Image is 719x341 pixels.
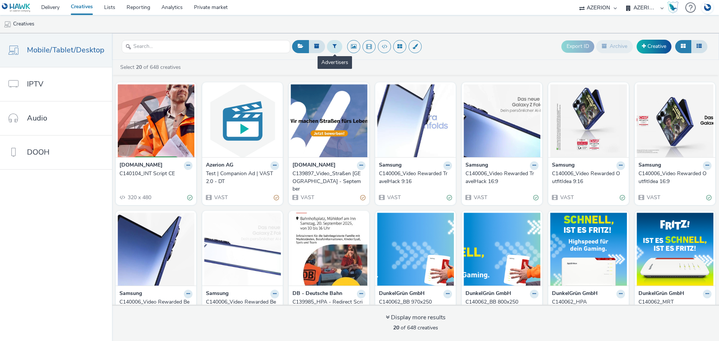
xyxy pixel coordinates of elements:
[559,194,574,201] span: VAST
[360,194,365,201] div: Partially valid
[187,194,192,201] div: Valid
[638,298,712,306] a: C140062_MRT
[379,170,449,185] div: C140006_Video Rewarded TravelHack 9:16
[300,194,314,201] span: VAST
[552,170,625,185] a: C140006_Video Rewarded OutfitIdea 9:16
[638,161,661,170] strong: Samsung
[637,84,713,157] img: C140006_Video Rewarded OutfitIdea 16:9 visual
[27,79,43,89] span: IPTV
[292,170,365,193] a: C139897_Video_Straßen [GEOGRAPHIC_DATA] - September
[550,84,627,157] img: C140006_Video Rewarded OutfitIdea 9:16 visual
[119,64,184,71] a: Select of 648 creatives
[4,21,11,28] img: mobile
[274,194,279,201] div: Partially valid
[637,40,671,53] a: Creative
[447,194,452,201] div: Valid
[638,170,709,185] div: C140006_Video Rewarded OutfitIdea 16:9
[691,40,707,53] button: Table
[292,298,362,314] div: C139985_HPA - Redirect Script TAG DCM
[379,298,449,306] div: C140062_BB 970x250
[291,213,367,286] img: C139985_HPA - Redirect Script TAG DCM visual
[637,213,713,286] img: C140062_MRT visual
[119,298,189,314] div: C140006_Video Rewarded Beauty Shop 9:16
[118,84,194,157] img: C140104_INT Script CE visual
[675,40,691,53] button: Grid
[122,40,290,53] input: Search...
[550,213,627,286] img: C140062_HPA visual
[377,213,454,286] img: C140062_BB 970x250 visual
[118,213,194,286] img: C140006_Video Rewarded Beauty Shop 9:16 visual
[206,170,276,185] div: Test | Companion Ad | VAST 2.0 - DT
[119,170,189,177] div: C140104_INT Script CE
[620,194,625,201] div: Valid
[638,290,684,298] strong: DunkelGrün GmbH
[204,84,281,157] img: Test | Companion Ad | VAST 2.0 - DT visual
[27,113,47,124] span: Audio
[119,161,163,170] strong: [DOMAIN_NAME]
[552,170,622,185] div: C140006_Video Rewarded OutfitIdea 9:16
[552,290,598,298] strong: DunkelGrün GmbH
[377,84,454,157] img: C140006_Video Rewarded TravelHack 9:16 visual
[292,161,336,170] strong: [DOMAIN_NAME]
[596,40,633,53] button: Archive
[206,298,276,314] div: C140006_Video Rewarded Beauty Shop 16:9
[465,290,511,298] strong: DunkelGrün GmbH
[638,170,712,185] a: C140006_Video Rewarded OutfitIdea 16:9
[127,194,151,201] span: 320 x 480
[465,170,539,185] a: C140006_Video Rewarded TravelHack 16:9
[465,170,536,185] div: C140006_Video Rewarded TravelHack 16:9
[386,194,401,201] span: VAST
[561,40,594,52] button: Export ID
[379,170,452,185] a: C140006_Video Rewarded TravelHack 9:16
[27,147,49,158] span: DOOH
[464,84,540,157] img: C140006_Video Rewarded TravelHack 16:9 visual
[213,194,228,201] span: VAST
[552,161,574,170] strong: Samsung
[136,64,142,71] strong: 20
[291,84,367,157] img: C139897_Video_Straßen NRW - September visual
[379,298,452,306] a: C140062_BB 970x250
[464,213,540,286] img: C140062_BB 800x250 visual
[465,298,536,306] div: C140062_BB 800x250
[119,298,192,314] a: C140006_Video Rewarded Beauty Shop 9:16
[379,290,425,298] strong: DunkelGrün GmbH
[292,170,362,193] div: C139897_Video_Straßen [GEOGRAPHIC_DATA] - September
[292,290,342,298] strong: DB - Deutsche Bahn
[702,1,713,14] img: Account DE
[204,213,281,286] img: C140006_Video Rewarded Beauty Shop 16:9 visual
[119,290,142,298] strong: Samsung
[119,170,192,177] a: C140104_INT Script CE
[27,45,104,55] span: Mobile/Tablet/Desktop
[533,194,539,201] div: Valid
[552,298,622,306] div: C140062_HPA
[379,161,401,170] strong: Samsung
[473,194,487,201] span: VAST
[393,324,438,331] span: of 648 creatives
[393,324,399,331] strong: 20
[292,298,365,314] a: C139985_HPA - Redirect Script TAG DCM
[465,298,539,306] a: C140062_BB 800x250
[206,290,228,298] strong: Samsung
[206,170,279,185] a: Test | Companion Ad | VAST 2.0 - DT
[638,298,709,306] div: C140062_MRT
[206,298,279,314] a: C140006_Video Rewarded Beauty Shop 16:9
[2,3,31,12] img: undefined Logo
[667,1,679,13] img: Hawk Academy
[206,161,233,170] strong: Azerion AG
[465,161,488,170] strong: Samsung
[552,298,625,306] a: C140062_HPA
[386,313,446,322] div: Display more results
[667,1,682,13] a: Hawk Academy
[646,194,660,201] span: VAST
[706,194,712,201] div: Valid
